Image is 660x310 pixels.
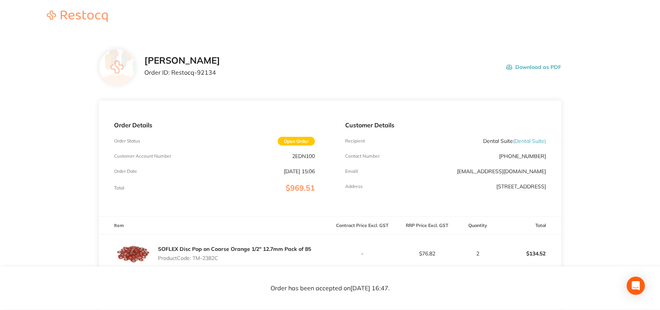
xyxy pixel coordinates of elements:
img: Restocq logo [39,11,115,22]
p: [DATE] 15:06 [284,168,315,174]
p: Order Status [114,138,140,144]
span: $969.51 [286,183,315,193]
p: Order Date [114,169,137,174]
a: SOFLEX Disc Pop on Coarse Orange 1/2" 12.7mm Pack of 85 [158,246,311,252]
p: [STREET_ADDRESS] [496,183,546,189]
p: 2EDN100 [292,153,315,159]
th: Contract Price Excl. GST [330,217,395,235]
p: - [330,251,394,257]
p: Product Code: TM-2382C [158,255,311,261]
p: $76.82 [395,251,459,257]
button: Download as PDF [506,55,561,79]
p: [PHONE_NUMBER] [499,153,546,159]
p: Order has been accepted on [DATE] 16:47 . [271,285,390,292]
th: Total [496,217,561,235]
span: ( Dental Suite ) [513,138,546,144]
p: Total [114,185,124,191]
th: Quantity [459,217,496,235]
p: Contact Number [345,153,380,159]
p: Order Details [114,122,315,128]
h2: [PERSON_NAME] [144,55,220,66]
p: Customer Details [345,122,546,128]
p: Order ID: Restocq- 92134 [144,69,220,76]
img: cHFoaGhtcg [114,235,152,272]
p: Customer Account Number [114,153,171,159]
p: 2 [460,251,496,257]
p: Address [345,184,363,189]
p: Dental Suite [483,138,546,144]
div: Open Intercom Messenger [627,277,645,295]
a: Restocq logo [39,11,115,23]
a: [EMAIL_ADDRESS][DOMAIN_NAME] [457,168,546,175]
p: $134.52 [497,244,561,263]
span: Open Order [278,137,315,146]
p: Recipient [345,138,365,144]
p: Emaill [345,169,358,174]
th: Item [99,217,330,235]
th: RRP Price Excl. GST [395,217,460,235]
